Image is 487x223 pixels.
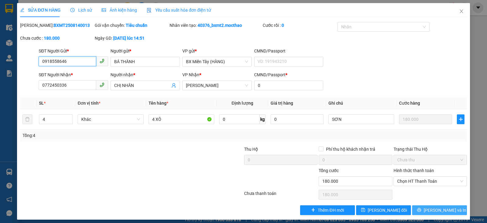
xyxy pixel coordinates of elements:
button: plus [457,114,464,124]
label: Hình thức thanh toán [394,168,434,173]
span: printer [417,208,421,213]
span: Ảnh kiện hàng [102,8,137,13]
div: Nhân viên tạo: [170,22,262,29]
span: kg [260,114,266,124]
div: CMND/Passport [254,71,324,78]
div: Tổng: 4 [23,132,188,139]
div: Gói vận chuyển: [95,22,168,29]
span: BX Miền Tây (HÀNG) [186,57,248,66]
span: close [459,9,464,14]
span: Cước hàng [399,101,420,106]
button: Close [453,3,470,20]
span: Chọn HT Thanh Toán [397,177,463,186]
div: VP gửi [182,48,252,54]
span: Lịch sử [70,8,92,13]
button: plusThêm ĐH mới [300,205,355,215]
div: Người nhận [110,71,180,78]
span: plus [311,208,315,213]
div: [PERSON_NAME]: [20,22,93,29]
b: 180.000 [44,36,60,41]
span: Tên hàng [149,101,168,106]
div: Ngày GD: [95,35,168,41]
b: Tiêu chuẩn [126,23,147,28]
div: Người gửi [110,48,180,54]
span: plus [457,117,464,122]
span: save [361,208,365,213]
b: [DATE] lúc 14:51 [113,36,145,41]
span: SỬA ĐƠN HÀNG [20,8,61,13]
b: 0 [282,23,284,28]
span: Thu Hộ [244,147,258,152]
img: icon [147,8,152,13]
span: SL [39,101,44,106]
input: VD: Bàn, Ghế [149,114,214,124]
div: CMND/Passport [254,48,324,54]
span: phone [100,59,104,63]
span: Khác [81,115,140,124]
span: Tổng cước [319,168,339,173]
span: Định lượng [232,101,253,106]
button: save[PERSON_NAME] đổi [356,205,411,215]
input: 0 [399,114,452,124]
span: clock-circle [70,8,75,12]
span: Chưa thu [397,155,463,164]
b: 40376_bxmt2.mocthao [198,23,242,28]
span: edit [20,8,24,12]
span: [PERSON_NAME] đổi [368,207,407,214]
span: Thêm ĐH mới [318,207,344,214]
div: Chưa cước : [20,35,93,41]
span: user-add [171,83,176,88]
span: Yêu cầu xuất hóa đơn điện tử [147,8,211,13]
span: [PERSON_NAME] và In [424,207,466,214]
span: picture [102,8,106,12]
span: Tuy Hòa [186,81,248,90]
div: Chưa thanh toán [243,190,318,201]
b: BXMT2508140013 [54,23,90,28]
button: delete [23,114,32,124]
span: phone [100,82,104,87]
span: Đơn vị tính [78,101,100,106]
div: Trạng thái Thu Hộ [394,146,467,153]
span: VP Nhận [182,72,199,77]
span: Giá trị hàng [271,101,293,106]
input: Ghi Chú [328,114,394,124]
button: printer[PERSON_NAME] và In [412,205,467,215]
div: Cước rồi : [263,22,336,29]
span: Phí thu hộ khách nhận trả [324,146,378,153]
div: SĐT Người Nhận [39,71,108,78]
th: Ghi chú [326,97,397,109]
div: SĐT Người Gửi [39,48,108,54]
